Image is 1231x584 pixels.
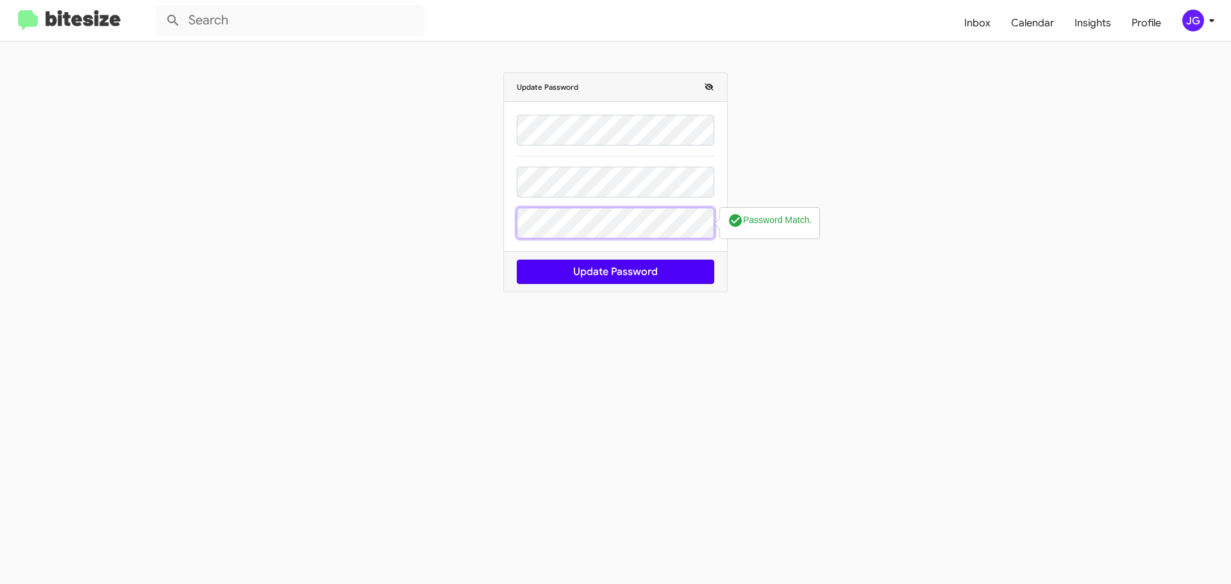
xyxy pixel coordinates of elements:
a: Profile [1121,4,1171,42]
a: Insights [1064,4,1121,42]
a: Inbox [954,4,1001,42]
input: Search [155,5,424,36]
i: check_circle [728,213,743,228]
div: JG [1182,10,1204,31]
label: Password Match. [728,213,812,228]
button: Update Password [517,260,714,284]
button: JG [1171,10,1217,31]
h5: Update Password [517,81,714,94]
a: Calendar [1001,4,1064,42]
